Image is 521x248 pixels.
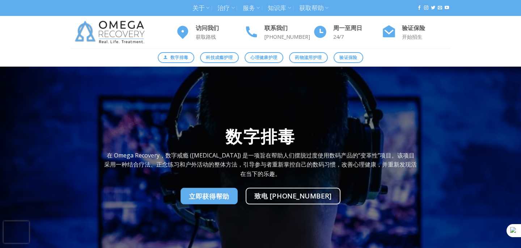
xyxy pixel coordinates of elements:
[217,4,230,12] font: 治疗
[254,191,331,200] font: 致电 [PHONE_NUMBER]
[200,52,239,63] a: 科技成瘾护理
[192,4,205,12] font: 关于
[71,16,152,49] img: 欧米茄恢复
[333,24,362,31] font: 周一至周日
[245,52,283,63] a: 心理健康护理
[382,24,450,41] a: 验证保险 开始招生
[170,54,188,60] font: 数字排毒
[268,1,291,15] a: 知识库
[206,54,233,60] font: 科技成瘾护理
[445,5,449,10] a: 在 YouTube 上关注
[289,52,328,63] a: 药物滥用护理
[424,5,428,10] a: 在 Instagram 上关注
[244,24,313,41] a: 联系我们 [PHONE_NUMBER]
[299,4,324,12] font: 获取帮助
[246,188,340,204] a: 致电 [PHONE_NUMBER]
[175,24,244,41] a: 访问我们 获取路线
[243,4,255,12] font: 服务
[417,5,422,10] a: 在 Facebook 上关注
[333,33,344,40] font: 24/7
[438,5,442,10] a: 给我们发送电子邮件
[264,24,288,31] font: 联系我们
[295,54,322,60] font: 药物滥用护理
[268,4,286,12] font: 知识库
[299,1,329,15] a: 获取帮助
[402,33,422,40] font: 开始招生
[431,5,435,10] a: 在 Twitter 上关注
[250,54,277,60] font: 心理健康护理
[264,33,310,40] font: [PHONE_NUMBER]
[196,33,216,40] font: 获取路线
[402,24,425,31] font: 验证保险
[217,1,234,15] a: 治疗
[158,52,194,63] a: 数字排毒
[243,1,260,15] a: 服务
[225,126,295,147] font: 数字排毒
[196,24,219,31] font: 访问我们
[181,188,237,204] a: 立即获得帮助
[339,54,357,60] font: 验证保险
[334,52,363,63] a: 验证保险
[189,191,229,200] font: 立即获得帮助
[192,1,209,15] a: 关于
[4,221,29,243] iframe: reCAPTCHA
[104,151,417,177] font: 在 Omega Recovery，数字戒瘾 ([MEDICAL_DATA]) 是一项旨在帮助人们摆脱过度使用数码产品的“变革性”项目。该项目采用一种结合疗法、正念练习和户外活动的整体方法，引导参...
